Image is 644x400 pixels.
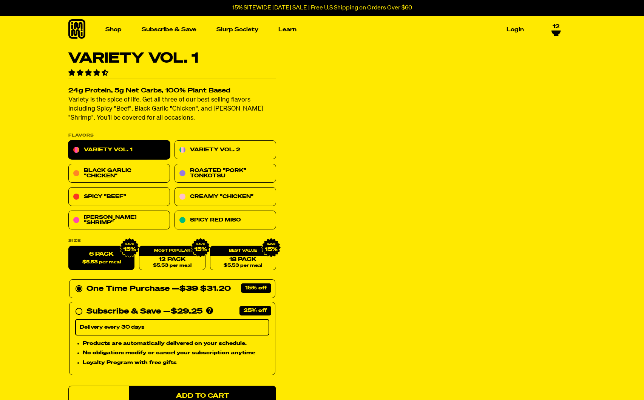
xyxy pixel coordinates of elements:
img: IMG_9632.png [120,238,139,258]
del: $39 [179,285,198,293]
li: Products are automatically delivered on your schedule. [83,339,269,348]
a: Creamy "Chicken" [175,188,276,206]
a: Spicy Red Miso [175,211,276,230]
select: Subscribe & Save —$29.25 Products are automatically delivered on your schedule. No obligation: mo... [75,320,269,335]
p: Variety is the spice of life. Get all three of our best selling flavors including Spicy "Beef", B... [68,96,276,123]
a: Variety Vol. 2 [175,141,276,160]
span: Add to Cart [176,393,229,400]
a: Shop [102,24,125,35]
span: $5.53 per meal [224,263,262,268]
a: 12 [551,23,561,36]
a: Subscribe & Save [139,24,199,35]
a: Roasted "Pork" Tonkotsu [175,164,276,183]
label: 6 Pack [68,246,134,271]
span: $31.20 [179,285,231,293]
label: Size [68,239,276,243]
span: $5.53 per meal [82,260,120,265]
a: Variety Vol. 1 [68,141,170,160]
p: 15% SITEWIDE [DATE] SALE | Free U.S Shipping on Orders Over $60 [232,5,412,11]
span: 4.55 stars [68,70,110,77]
img: IMG_9632.png [190,238,210,258]
span: 12 [553,23,559,30]
a: 18 Pack$5.53 per meal [210,246,276,271]
p: Flavors [68,134,276,138]
div: — [163,306,202,318]
div: One Time Purchase [75,283,269,295]
div: Subscribe & Save [86,306,161,318]
nav: Main navigation [102,16,527,43]
a: 12 Pack$5.53 per meal [139,246,205,271]
span: $5.53 per meal [153,263,191,268]
a: Spicy "Beef" [68,188,170,206]
li: Loyalty Program with free gifts [83,359,269,367]
h1: Variety Vol. 1 [68,51,276,66]
div: — [172,283,231,295]
a: Login [503,24,527,35]
img: IMG_9632.png [261,238,281,258]
a: [PERSON_NAME] "Shrimp" [68,211,170,230]
a: Slurp Society [213,24,261,35]
a: Learn [275,24,300,35]
a: Black Garlic "Chicken" [68,164,170,183]
h2: 24g Protein, 5g Net Carbs, 100% Plant Based [68,88,276,94]
li: No obligation: modify or cancel your subscription anytime [83,349,269,357]
span: $29.25 [171,308,202,315]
